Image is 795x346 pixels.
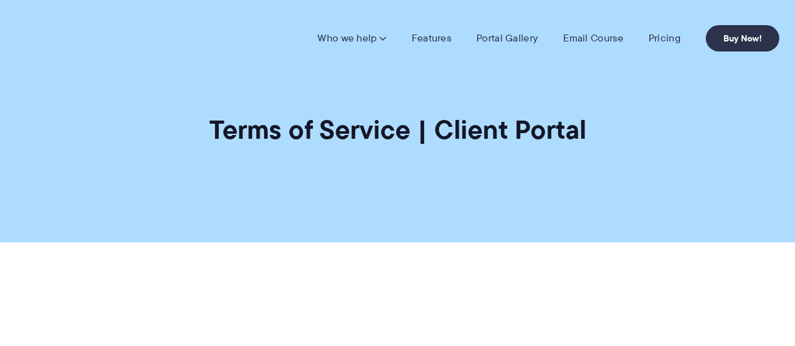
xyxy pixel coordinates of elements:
[317,32,386,45] a: Who we help
[476,32,538,45] a: Portal Gallery
[209,113,586,146] h1: Terms of Service | Client Portal
[412,32,451,45] a: Features
[563,32,623,45] a: Email Course
[649,32,681,45] a: Pricing
[706,25,779,51] a: Buy Now!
